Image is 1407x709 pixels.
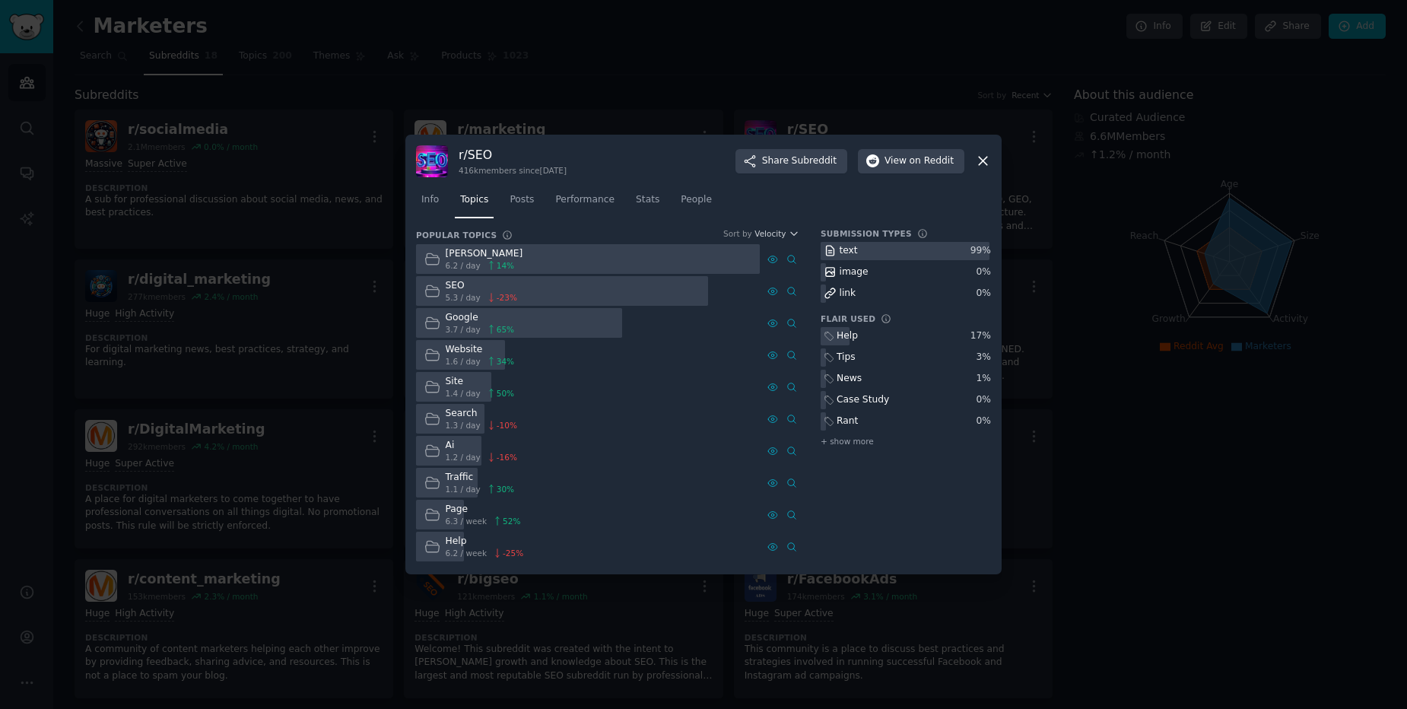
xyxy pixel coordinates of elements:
div: Help [446,535,524,548]
span: 6.3 / week [446,516,488,526]
a: Posts [504,188,539,219]
span: Topics [460,193,488,207]
span: 1.4 / day [446,388,481,399]
div: SEO [446,279,517,293]
span: 6.2 / week [446,548,488,558]
a: People [675,188,717,219]
div: Tips [837,351,856,364]
span: Performance [555,193,615,207]
a: Info [416,188,444,219]
img: SEO [416,145,448,177]
span: Subreddit [792,154,837,168]
span: 1.3 / day [446,420,481,431]
span: 6.2 / day [446,260,481,271]
div: Google [446,311,515,325]
span: 50 % [497,388,514,399]
h3: Flair Used [821,313,875,324]
span: Share [762,154,837,168]
div: Help [837,329,858,343]
div: Case Study [837,393,889,407]
div: Ai [446,439,517,453]
span: 5.3 / day [446,292,481,303]
div: 3 % [977,351,991,364]
span: 1.2 / day [446,452,481,463]
div: link [840,287,856,300]
div: 99 % [970,244,991,258]
a: Performance [550,188,620,219]
div: Page [446,503,521,517]
span: -10 % [497,420,517,431]
span: Stats [636,193,659,207]
div: 0 % [977,265,991,279]
span: View [885,154,954,168]
div: 0 % [977,393,991,407]
div: 416k members since [DATE] [459,165,567,176]
span: Velocity [754,228,786,239]
span: Info [421,193,439,207]
a: Stats [630,188,665,219]
h3: r/ SEO [459,147,567,163]
span: on Reddit [910,154,954,168]
div: 17 % [970,329,991,343]
span: 1.1 / day [446,484,481,494]
span: 3.7 / day [446,324,481,335]
a: Topics [455,188,494,219]
span: -23 % [497,292,517,303]
div: Website [446,343,515,357]
span: + show more [821,436,874,447]
span: -16 % [497,452,517,463]
div: [PERSON_NAME] [446,247,523,261]
span: 30 % [497,484,514,494]
div: 0 % [977,287,991,300]
div: 1 % [977,372,991,386]
div: text [840,244,858,258]
div: Traffic [446,471,515,485]
span: 34 % [497,356,514,367]
div: News [837,372,862,386]
span: People [681,193,712,207]
div: image [840,265,869,279]
span: Posts [510,193,534,207]
h3: Submission Types [821,228,912,239]
h3: Popular Topics [416,230,497,240]
div: Rant [837,415,858,428]
span: 52 % [503,516,520,526]
div: 0 % [977,415,991,428]
button: ShareSubreddit [735,149,847,173]
span: 14 % [497,260,514,271]
div: Site [446,375,515,389]
button: Viewon Reddit [858,149,964,173]
span: 65 % [497,324,514,335]
span: 1.6 / day [446,356,481,367]
div: Search [446,407,517,421]
div: Sort by [723,228,752,239]
span: -25 % [503,548,523,558]
button: Velocity [754,228,799,239]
